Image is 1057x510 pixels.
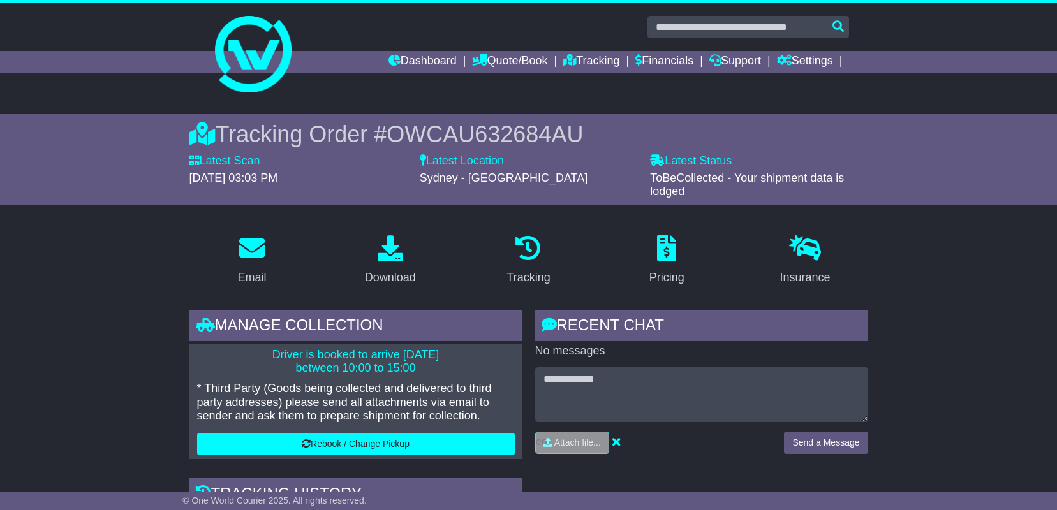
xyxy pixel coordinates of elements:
span: © One World Courier 2025. All rights reserved. [182,495,367,506]
div: Download [365,269,416,286]
a: Financials [635,51,693,73]
p: Driver is booked to arrive [DATE] between 10:00 to 15:00 [197,348,515,375]
div: Email [237,269,266,286]
span: ToBeCollected - Your shipment data is lodged [650,171,844,198]
label: Latest Scan [189,154,260,168]
a: Insurance [772,231,839,291]
label: Latest Location [420,154,504,168]
label: Latest Status [650,154,732,168]
div: Tracking Order # [189,120,868,148]
a: Dashboard [388,51,457,73]
div: Manage collection [189,310,522,344]
a: Tracking [498,231,558,291]
span: OWCAU632684AU [387,121,583,147]
div: RECENT CHAT [535,310,868,344]
button: Send a Message [784,432,868,454]
div: Tracking [506,269,550,286]
span: Sydney - [GEOGRAPHIC_DATA] [420,171,588,184]
a: Email [229,231,274,291]
a: Tracking [563,51,619,73]
div: Pricing [649,269,684,286]
p: * Third Party (Goods being collected and delivered to third party addresses) please send all atta... [197,382,515,423]
span: [DATE] 03:03 PM [189,171,278,184]
a: Settings [777,51,833,73]
a: Quote/Book [472,51,547,73]
button: Rebook / Change Pickup [197,433,515,455]
a: Download [357,231,424,291]
a: Pricing [641,231,693,291]
a: Support [709,51,761,73]
p: No messages [535,344,868,358]
div: Insurance [780,269,831,286]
